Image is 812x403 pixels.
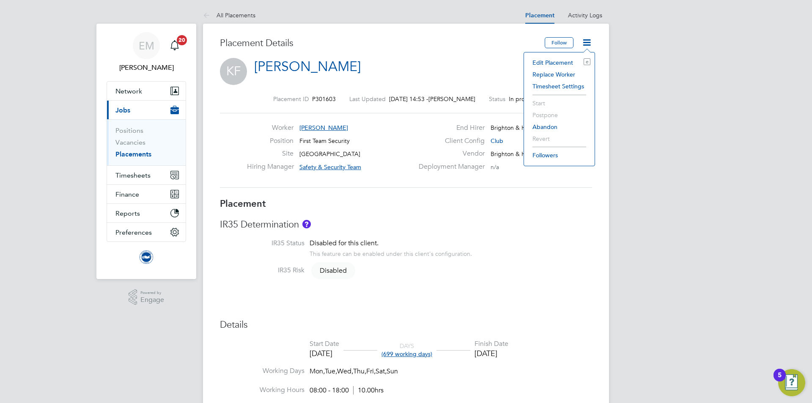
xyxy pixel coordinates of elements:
[778,375,782,386] div: 5
[220,367,304,376] label: Working Days
[489,95,505,103] label: Status
[247,162,294,171] label: Hiring Manager
[96,24,196,279] nav: Main navigation
[310,386,384,395] div: 08:00 - 18:00
[528,57,590,69] li: Edit Placement
[353,367,366,376] span: Thu,
[381,350,432,358] span: (699 working days)
[310,248,472,258] div: This feature can be enabled under this client's configuration.
[107,204,186,222] button: Reports
[115,209,140,217] span: Reports
[349,95,386,103] label: Last Updated
[203,11,255,19] a: All Placements
[528,149,590,161] li: Followers
[428,95,475,103] span: [PERSON_NAME]
[528,121,590,133] li: Abandon
[247,137,294,145] label: Position
[310,367,325,376] span: Mon,
[376,367,387,376] span: Sat,
[220,37,538,49] h3: Placement Details
[337,367,353,376] span: Wed,
[115,106,130,114] span: Jobs
[310,348,339,358] div: [DATE]
[414,137,485,145] label: Client Config
[299,163,361,171] span: Safety & Security Team
[325,367,337,376] span: Tue,
[311,262,355,279] span: Disabled
[220,198,266,209] b: Placement
[247,123,294,132] label: Worker
[778,369,805,396] button: Open Resource Center, 5 new notifications
[528,97,590,109] li: Start
[310,340,339,348] div: Start Date
[312,95,336,103] span: P301603
[107,63,186,73] span: Edyta Marchant
[115,87,142,95] span: Network
[491,150,554,158] span: Brighton & Hove Albion
[107,250,186,264] a: Go to home page
[220,319,592,331] h3: Details
[299,124,348,132] span: [PERSON_NAME]
[491,124,554,132] span: Brighton & Hove Albion
[545,37,573,48] button: Follow
[414,149,485,158] label: Vendor
[115,171,151,179] span: Timesheets
[414,162,485,171] label: Deployment Manager
[353,386,384,395] span: 10.00hrs
[220,386,304,395] label: Working Hours
[366,367,376,376] span: Fri,
[528,80,590,92] li: Timesheet Settings
[387,367,398,376] span: Sun
[115,150,151,158] a: Placements
[389,95,428,103] span: [DATE] 14:53 -
[254,58,361,75] a: [PERSON_NAME]
[107,185,186,203] button: Finance
[166,32,183,59] a: 20
[247,149,294,158] label: Site
[528,69,590,80] li: Replace Worker
[475,340,508,348] div: Finish Date
[310,239,379,247] span: Disabled for this client.
[220,266,304,275] label: IR35 Risk
[528,109,590,121] li: Postpone
[220,58,247,85] span: KF
[107,32,186,73] a: EM[PERSON_NAME]
[107,223,186,241] button: Preferences
[302,220,311,228] button: About IR35
[115,228,152,236] span: Preferences
[115,126,143,134] a: Positions
[107,119,186,165] div: Jobs
[273,95,309,103] label: Placement ID
[299,137,350,145] span: First Team Security
[475,348,508,358] div: [DATE]
[129,289,165,305] a: Powered byEngage
[491,163,499,171] span: n/a
[220,219,592,231] h3: IR35 Determination
[140,250,153,264] img: brightonandhovealbion-logo-retina.png
[115,190,139,198] span: Finance
[509,95,539,103] span: In progress
[568,11,602,19] a: Activity Logs
[107,101,186,119] button: Jobs
[107,82,186,100] button: Network
[177,35,187,45] span: 20
[584,58,590,65] i: e
[107,166,186,184] button: Timesheets
[299,150,360,158] span: [GEOGRAPHIC_DATA]
[414,123,485,132] label: End Hirer
[139,40,154,51] span: EM
[140,296,164,304] span: Engage
[528,133,590,145] li: Revert
[140,289,164,296] span: Powered by
[525,12,554,19] a: Placement
[115,138,145,146] a: Vacancies
[377,342,436,357] div: DAYS
[491,137,503,145] span: Club
[220,239,304,248] label: IR35 Status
